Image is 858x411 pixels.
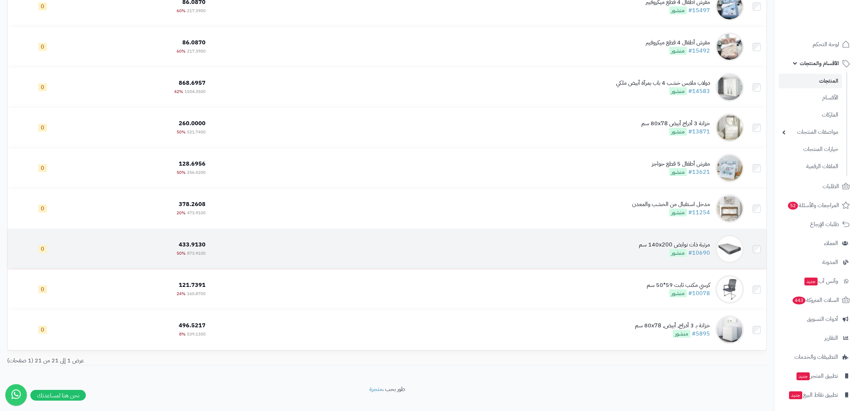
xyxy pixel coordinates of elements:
a: متجرة [369,385,382,393]
a: التطبيقات والخدمات [779,348,854,366]
span: منشور [669,168,687,176]
span: 539.1300 [187,331,206,337]
div: كرسي مكتب ثابت 59*50 سم [647,281,710,289]
span: 1504.3500 [184,88,206,95]
span: جديد [804,278,818,285]
a: الأقسام [779,90,842,106]
span: السلات المتروكة [792,295,839,305]
div: خزانة بـ 3 أدراج, أبيض, ‎80x78 سم‏ [635,322,710,330]
span: منشور [673,330,690,338]
a: طلبات الإرجاع [779,216,854,233]
span: لوحة التحكم [813,39,839,49]
span: 50% [177,129,186,135]
div: دولاب ملابس خشب 4 باب بمرآة أبيض ملكي [616,79,710,87]
img: دولاب ملابس خشب 4 باب بمرآة أبيض ملكي [715,73,744,102]
a: #5895 [692,329,710,338]
div: مفرش أطفال 4 قطع ميكروفيبر [646,39,710,47]
span: 433.9130 [179,240,206,249]
span: 0 [38,164,47,172]
span: جديد [789,391,802,399]
span: 60% [177,8,186,14]
span: 128.6956 [179,160,206,168]
span: منشور [669,6,687,14]
span: طلبات الإرجاع [810,219,839,229]
a: لوحة التحكم [779,36,854,53]
span: 378.2608 [179,200,206,209]
a: خيارات المنتجات [779,142,842,157]
span: وآتس آب [804,276,838,286]
span: أدوات التسويق [807,314,838,324]
a: تطبيق المتجرجديد [779,367,854,385]
a: وآتس آبجديد [779,273,854,290]
span: 0 [38,3,47,10]
span: 217.3900 [187,8,206,14]
a: #15497 [688,6,710,15]
img: مفرش أطفال 5 قطع حواجز [715,154,744,182]
a: تطبيق نقاط البيعجديد [779,386,854,403]
span: 496.5217 [179,321,206,330]
span: 0 [38,285,47,293]
a: #13871 [688,127,710,136]
a: التقارير [779,329,854,347]
a: #10690 [688,249,710,257]
span: 8% [179,331,186,337]
span: 160.8700 [187,290,206,297]
span: 443 [793,297,805,304]
span: منشور [669,209,687,216]
span: 50% [177,250,186,256]
a: الملفات الرقمية [779,159,842,174]
span: تطبيق المتجر [796,371,838,381]
span: 256.5200 [187,169,206,176]
span: تطبيق نقاط البيع [788,390,838,400]
img: مدخل استقبال من الخشب والمعدن [715,194,744,223]
span: التطبيقات والخدمات [794,352,838,362]
img: logo-2.png [809,19,851,34]
img: خزانة بـ 3 أدراج, أبيض, ‎80x78 سم‏ [715,315,744,344]
a: مواصفات المنتجات [779,124,842,140]
span: 0 [38,43,47,51]
a: #10078 [688,289,710,298]
span: 473.9100 [187,210,206,216]
span: 60% [177,48,186,54]
a: #15492 [688,47,710,55]
a: الماركات [779,107,842,123]
a: أدوات التسويق [779,310,854,328]
a: السلات المتروكة443 [779,292,854,309]
span: المراجعات والأسئلة [787,200,839,210]
span: منشور [669,289,687,297]
img: مرتبة ذات نوابض 140x200 سم [715,235,744,263]
span: 24% [177,290,186,297]
span: 121.7391 [179,281,206,289]
a: العملاء [779,235,854,252]
span: 20% [177,210,186,216]
div: مرتبة ذات نوابض 140x200 سم [639,241,710,249]
span: 0 [38,83,47,91]
a: المراجعات والأسئلة52 [779,197,854,214]
span: المدونة [822,257,838,267]
span: 217.3900 [187,48,206,54]
div: مفرش أطفال 5 قطع حواجز [652,160,710,168]
span: 86.0870 [182,38,206,47]
a: #13621 [688,168,710,176]
span: 868.6957 [179,79,206,87]
span: 0 [38,245,47,253]
span: العملاء [824,238,838,248]
span: منشور [669,87,687,95]
span: الأقسام والمنتجات [800,58,839,68]
span: 0 [38,326,47,334]
span: 42% [174,88,183,95]
a: #14583 [688,87,710,96]
div: مدخل استقبال من الخشب والمعدن [632,200,710,209]
span: 50% [177,169,186,176]
a: المدونة [779,254,854,271]
div: خزانة 3 أدراج أبيض ‎80x78 سم‏ [641,119,710,128]
a: الطلبات [779,178,854,195]
span: الطلبات [823,181,839,191]
span: 521.7400 [187,129,206,135]
span: 260.0000 [179,119,206,128]
span: منشور [669,128,687,136]
span: 52 [788,202,798,210]
a: #11254 [688,208,710,217]
span: جديد [797,372,810,380]
div: عرض 1 إلى 21 من 21 (1 صفحات) [2,357,387,365]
